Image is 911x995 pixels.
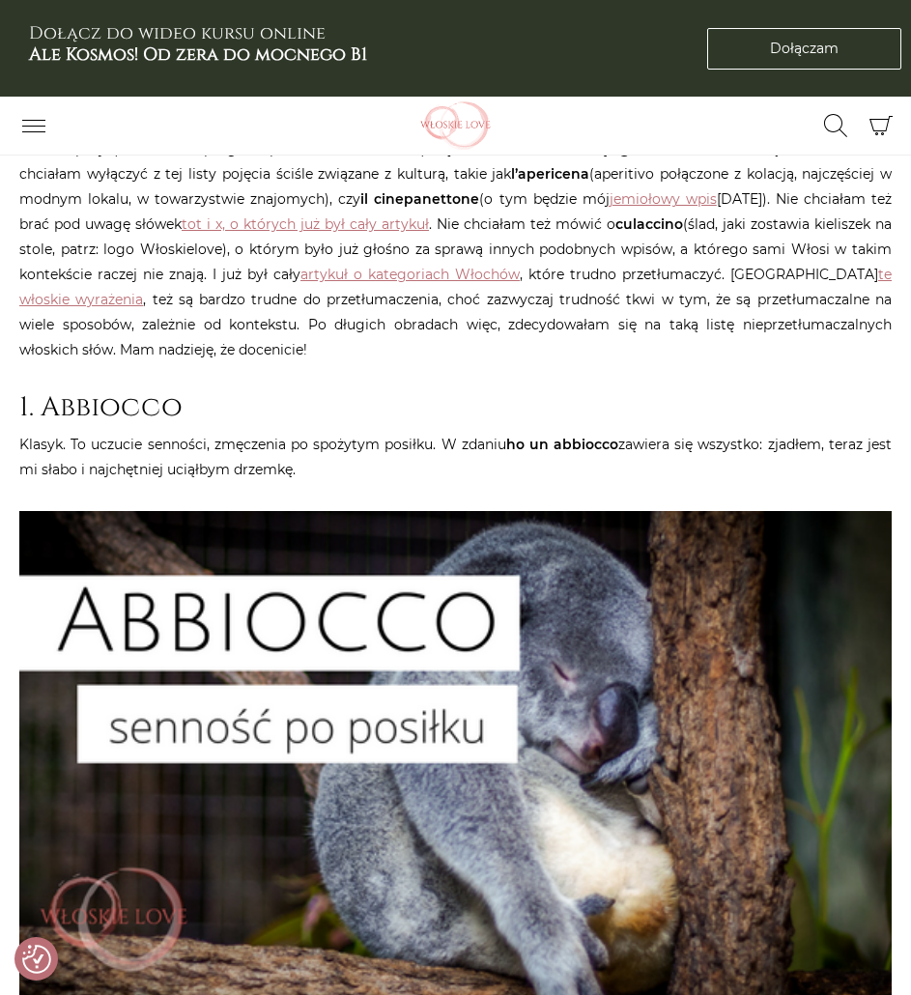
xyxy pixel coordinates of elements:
[811,109,860,142] button: Przełącz formularz wyszukiwania
[22,945,51,974] img: Revisit consent button
[860,105,901,147] button: Koszyk
[707,28,901,70] a: Dołączam
[19,432,892,482] p: Klasyk. To uczucie senności, zmęczenia po spożytym posiłku. W zdaniu zawiera się wszystko: zjadłe...
[22,945,51,974] button: Preferencje co do zgód
[615,215,683,233] strong: culaccino
[29,23,367,65] h3: Dołącz do wideo kursu online
[29,43,367,67] b: Ale Kosmos! Od zera do mocnego B1
[610,190,717,208] a: jemiołowy wpis
[506,436,618,453] strong: ho un abbiocco
[19,391,892,424] h2: 1. Abbiocco
[300,266,520,283] a: artykuł o kategoriach Włochów
[10,109,58,142] button: Przełącz nawigację
[770,39,839,59] span: Dołączam
[360,190,479,208] strong: il cinepanettone
[182,215,429,233] a: tot i x, o których już był cały artykuł
[19,61,892,362] p: To nie jest łatwy wpis. Czasem się wydaje, że coś jest nieprzetłumaczalne, ale na dobrą sprawę je...
[511,165,589,183] strong: l’apericena
[393,101,519,150] img: Włoskielove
